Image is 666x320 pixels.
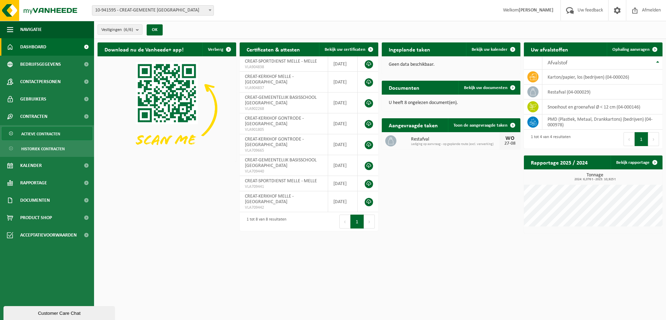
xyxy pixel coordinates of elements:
[20,38,46,56] span: Dashboard
[548,60,567,66] span: Afvalstof
[607,42,662,56] a: Ophaling aanvragen
[245,184,323,190] span: VLA709441
[328,72,358,93] td: [DATE]
[20,90,46,108] span: Gebruikers
[472,47,508,52] span: Bekijk uw kalender
[245,127,323,133] span: VLA901805
[245,158,317,168] span: CREAT-GEMEENTELIJK BASISSCHOOL [GEOGRAPHIC_DATA]
[20,174,47,192] span: Rapportage
[328,155,358,176] td: [DATE]
[245,169,323,174] span: VLA709440
[328,56,358,72] td: [DATE]
[527,131,571,147] div: 1 tot 4 van 4 resultaten
[527,173,663,181] h3: Tonnage
[20,157,42,174] span: Kalender
[411,137,499,142] span: Restafval
[328,191,358,212] td: [DATE]
[328,113,358,134] td: [DATE]
[245,205,323,210] span: VLA709442
[648,132,659,146] button: Next
[21,142,65,155] span: Historiek contracten
[466,42,520,56] a: Bekijk uw kalender
[389,62,513,67] p: Geen data beschikbaar.
[20,209,52,226] span: Product Shop
[411,142,499,146] span: Lediging op aanvraag - op geplande route (excl. verwerking)
[245,64,323,70] span: VLA904838
[21,127,60,141] span: Actieve contracten
[147,24,163,35] button: OK
[240,42,307,56] h2: Certificaten & attesten
[319,42,378,56] a: Bekijk uw certificaten
[524,155,595,169] h2: Rapportage 2025 / 2024
[3,305,116,320] iframe: chat widget
[245,95,317,106] span: CREAT-GEMEENTELIJK BASISSCHOOL [GEOGRAPHIC_DATA]
[612,47,650,52] span: Ophaling aanvragen
[519,8,553,13] strong: [PERSON_NAME]
[542,99,663,114] td: snoeihout en groenafval Ø < 12 cm (04-000146)
[245,116,304,127] span: CREAT-KERKHOF GONTRODE - [GEOGRAPHIC_DATA]
[243,214,286,229] div: 1 tot 8 van 8 resultaten
[624,132,635,146] button: Previous
[542,70,663,85] td: karton/papier, los (bedrijven) (04-000026)
[458,81,520,95] a: Bekijk uw documenten
[382,118,445,132] h2: Aangevraagde taken
[208,47,223,52] span: Verberg
[245,194,294,205] span: CREAT-KERKHOF MELLE - [GEOGRAPHIC_DATA]
[98,24,142,35] button: Vestigingen(6/6)
[325,47,365,52] span: Bekijk uw certificaten
[503,141,517,146] div: 27-08
[245,74,294,85] span: CREAT-KERKHOF MELLE - [GEOGRAPHIC_DATA]
[542,114,663,130] td: PMD (Plastiek, Metaal, Drankkartons) (bedrijven) (04-000978)
[382,42,437,56] h2: Ingeplande taken
[245,137,304,147] span: CREAT-KERKHOF GONTRODE - [GEOGRAPHIC_DATA]
[328,93,358,113] td: [DATE]
[202,42,235,56] button: Verberg
[2,142,92,155] a: Historiek contracten
[542,85,663,99] td: restafval (04-000029)
[20,56,61,73] span: Bedrijfsgegevens
[92,6,214,15] span: 10-941595 - CREAT-GEMEENTE MELLE
[245,178,317,184] span: CREAT-SPORTDIENST MELLE - MELLE
[611,155,662,169] a: Bekijk rapportage
[328,176,358,191] td: [DATE]
[364,215,375,229] button: Next
[245,148,323,153] span: VLA709665
[124,27,133,32] count: (6/6)
[20,21,42,38] span: Navigatie
[20,73,61,90] span: Contactpersonen
[98,56,236,160] img: Download de VHEPlus App
[454,123,508,128] span: Toon de aangevraagde taken
[20,226,77,244] span: Acceptatievoorwaarden
[245,85,323,91] span: VLA904837
[339,215,350,229] button: Previous
[92,5,214,16] span: 10-941595 - CREAT-GEMEENTE MELLE
[464,86,508,90] span: Bekijk uw documenten
[389,101,513,105] p: U heeft 8 ongelezen document(en).
[245,106,323,112] span: VLA902268
[635,132,648,146] button: 1
[20,108,47,125] span: Contracten
[350,215,364,229] button: 1
[524,42,575,56] h2: Uw afvalstoffen
[527,178,663,181] span: 2024: 6,076 t - 2025: 10,925 t
[245,59,317,64] span: CREAT-SPORTDIENST MELLE - MELLE
[98,42,191,56] h2: Download nu de Vanheede+ app!
[503,136,517,141] div: WO
[328,134,358,155] td: [DATE]
[382,81,426,94] h2: Documenten
[448,118,520,132] a: Toon de aangevraagde taken
[101,25,133,35] span: Vestigingen
[20,192,50,209] span: Documenten
[2,127,92,140] a: Actieve contracten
